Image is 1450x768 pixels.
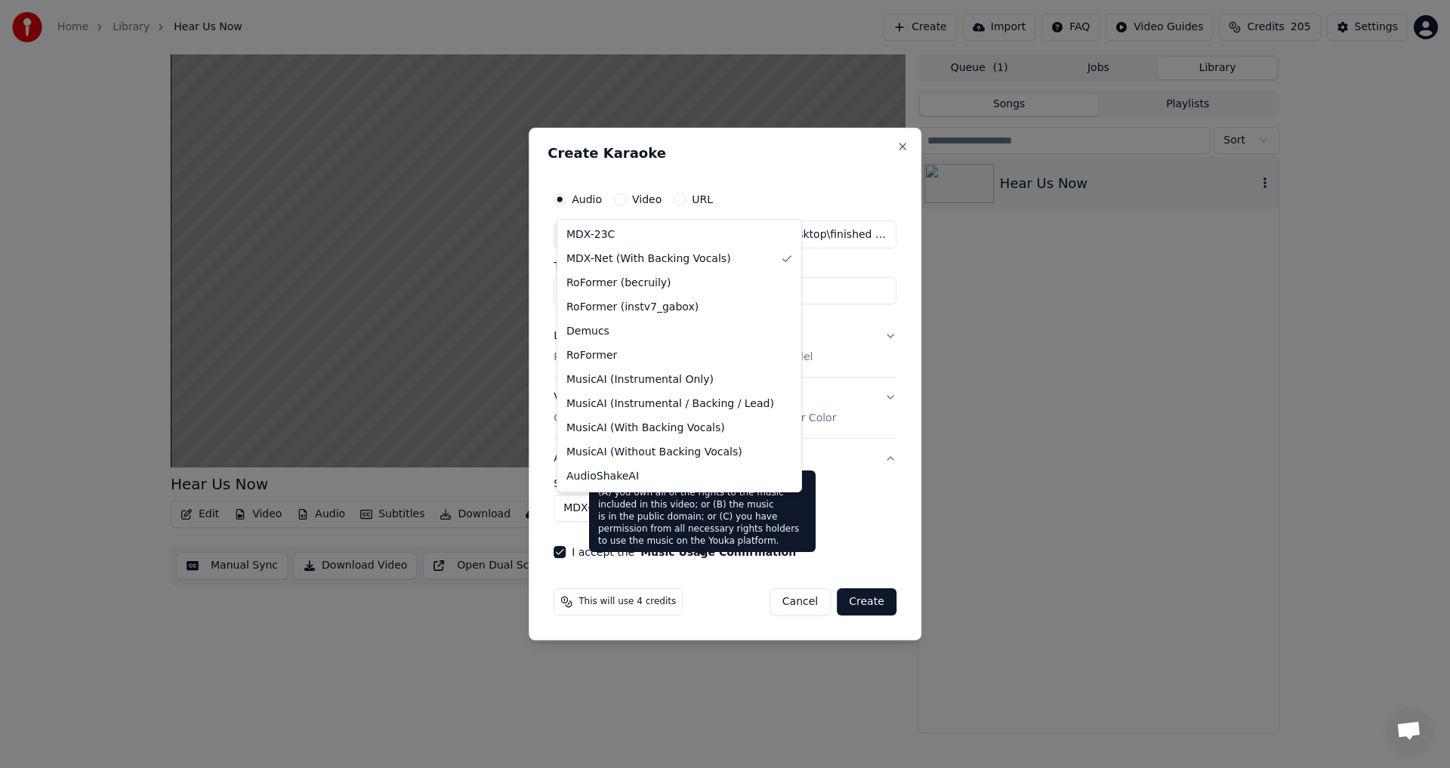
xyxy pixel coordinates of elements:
span: RoFormer (instv7_gabox) [566,300,699,315]
span: Demucs [566,324,609,339]
span: AudioShakeAI [566,469,639,484]
span: MusicAI (Without Backing Vocals) [566,445,742,460]
span: RoFormer [566,348,617,363]
span: MusicAI (Instrumental / Backing / Lead) [566,396,774,412]
span: MDX-Net (With Backing Vocals) [566,251,731,267]
span: MusicAI (Instrumental Only) [566,372,714,387]
span: RoFormer (becruily) [566,276,671,291]
span: MDX-23C [566,227,615,242]
span: MusicAI (With Backing Vocals) [566,421,725,436]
